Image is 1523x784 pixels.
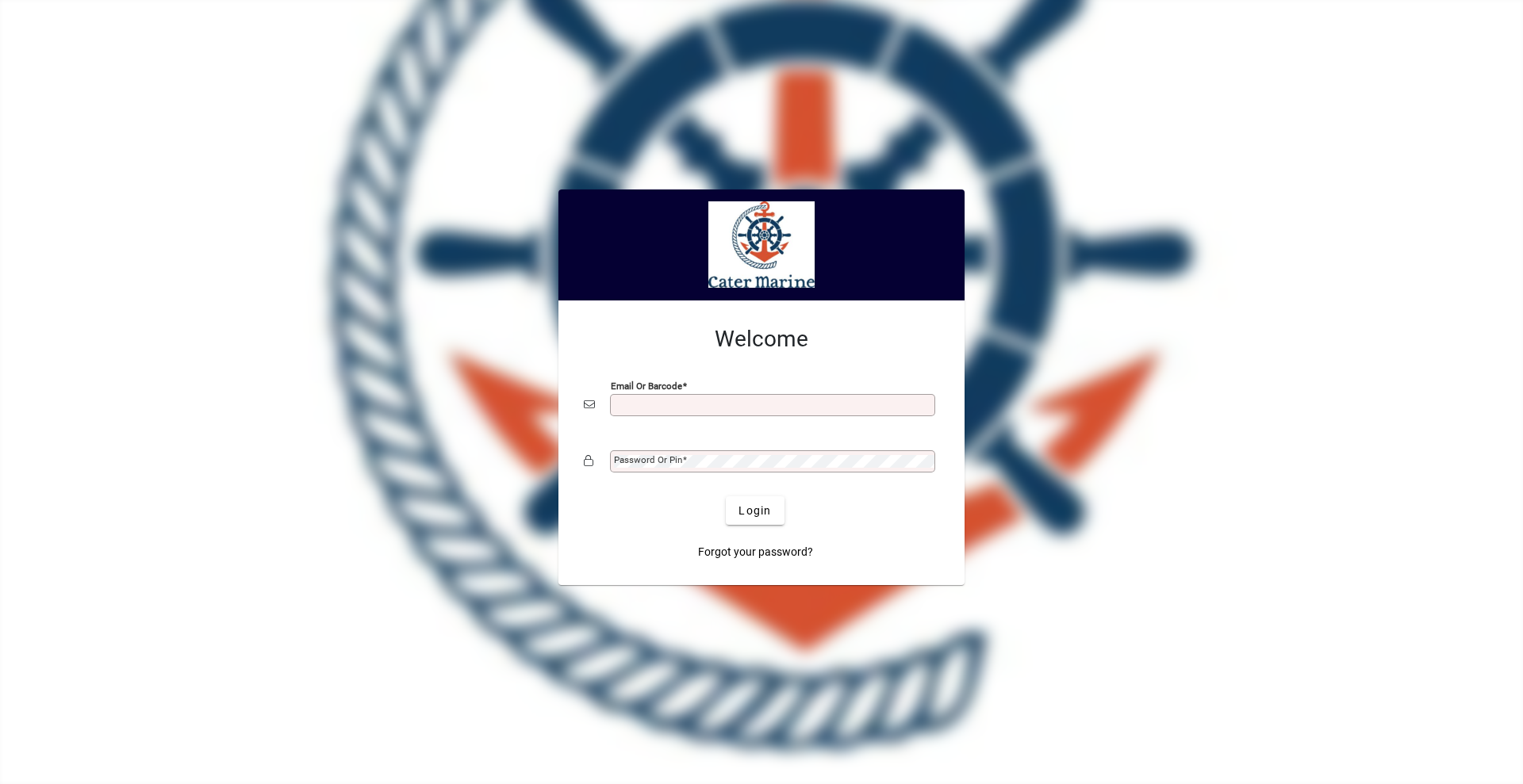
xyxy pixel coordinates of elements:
[611,381,682,392] mat-label: Email or Barcode
[698,544,813,560] span: Forgot your password?
[738,503,771,519] span: Login
[584,326,939,353] h2: Welcome
[692,537,819,566] a: Forgot your password?
[726,496,784,525] button: Login
[614,454,682,465] mat-label: Password or Pin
